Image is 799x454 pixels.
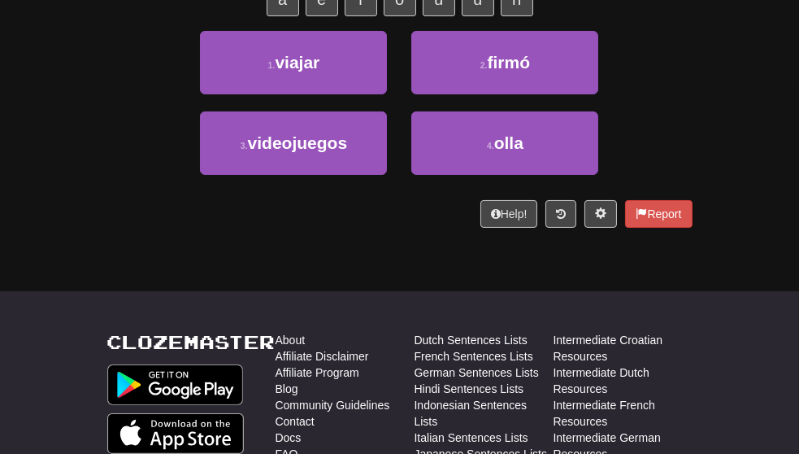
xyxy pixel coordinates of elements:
img: Get it on Google Play [107,365,244,405]
span: olla [494,133,523,152]
small: 2 . [480,60,488,70]
a: Blog [276,381,298,397]
span: viajar [275,53,319,72]
a: Dutch Sentences Lists [415,332,528,348]
a: Indonesian Sentences Lists [415,397,554,430]
button: 1.viajar [200,31,387,94]
a: French Sentences Lists [415,348,533,365]
a: Affiliate Program [276,365,359,381]
img: Get it on App Store [107,413,245,454]
a: Intermediate French Resources [554,397,693,430]
a: Intermediate Dutch Resources [554,365,693,397]
button: 4.olla [411,111,598,175]
small: 4 . [487,141,494,151]
span: videojuegos [248,133,348,152]
button: Round history (alt+y) [545,200,576,228]
small: 1 . [268,60,276,70]
a: Clozemaster [107,332,276,352]
button: Report [625,200,692,228]
a: German Sentences Lists [415,365,539,381]
button: Help! [480,200,538,228]
a: About [276,332,306,348]
a: Docs [276,430,302,446]
span: firmó [488,53,531,72]
a: Community Guidelines [276,397,390,413]
small: 3 . [241,141,248,151]
a: Hindi Sentences Lists [415,381,524,397]
a: Intermediate Croatian Resources [554,332,693,365]
a: Contact [276,413,315,430]
a: Italian Sentences Lists [415,430,528,446]
a: Affiliate Disclaimer [276,348,369,365]
button: 2.firmó [411,31,598,94]
button: 3.videojuegos [200,111,387,175]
